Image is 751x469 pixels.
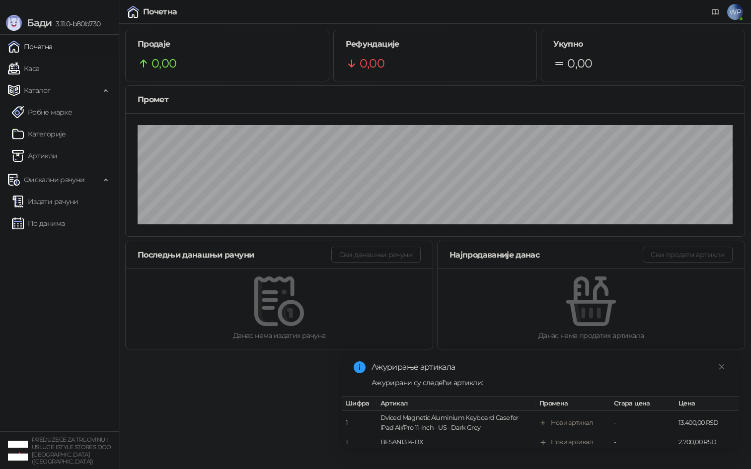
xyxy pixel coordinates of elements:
span: Каталог [24,80,51,100]
a: Почетна [8,37,53,57]
th: Шифра [342,397,376,411]
span: Бади [27,17,52,29]
span: WP [727,4,743,20]
th: Артикал [376,397,535,411]
td: - [610,411,675,435]
img: Logo [6,15,22,31]
a: Робне марке [12,102,72,122]
th: Промена [535,397,610,411]
td: Dviced Magnetic Aluminium Keyboard Case for iPad Air/Pro 11-inch - US - Dark Grey [376,411,535,435]
a: Категорије [12,124,66,144]
th: Цена [675,397,739,411]
button: Сви продати артикли [643,247,733,263]
span: info-circle [354,361,366,373]
h5: Продаје [138,38,317,50]
td: 1 [342,435,376,450]
a: Документација [707,4,723,20]
span: 0,00 [567,54,592,73]
h5: Укупно [553,38,733,50]
th: Стара цена [610,397,675,411]
div: Ажурирани су следећи артикли: [372,377,727,388]
div: Последњи данашњи рачуни [138,249,331,261]
button: Сви данашњи рачуни [331,247,421,263]
a: Close [716,361,727,372]
div: Нови артикал [551,437,593,447]
td: - [610,435,675,450]
div: Нови артикал [551,418,593,428]
h5: Рефундације [346,38,525,50]
a: Каса [8,59,39,78]
div: Данас нема издатих рачуна [142,330,417,341]
td: 1 [342,411,376,435]
div: Ажурирање артикала [372,361,727,373]
a: Издати рачуни [12,192,78,211]
div: Данас нема продатих артикала [453,330,729,341]
div: Почетна [143,8,177,16]
div: Најпродаваније данас [450,249,643,261]
td: 2.700,00 RSD [675,435,739,450]
a: По данима [12,213,65,233]
span: close [718,363,725,370]
span: Фискални рачуни [24,170,84,190]
span: 0,00 [360,54,384,73]
td: 13.400,00 RSD [675,411,739,435]
td: BFSAN1314-BX [376,435,535,450]
img: Artikli [12,150,24,162]
span: 3.11.0-b80b730 [52,19,100,28]
a: ArtikliАртикли [12,146,58,166]
div: Промет [138,93,733,106]
span: 0,00 [151,54,176,73]
img: 64x64-companyLogo-77b92cf4-9946-4f36-9751-bf7bb5fd2c7d.png [8,441,28,461]
small: PREDUZEĆE ZA TRGOVINU I USLUGE ISTYLE STORES DOO [GEOGRAPHIC_DATA] ([GEOGRAPHIC_DATA]) [32,436,111,465]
